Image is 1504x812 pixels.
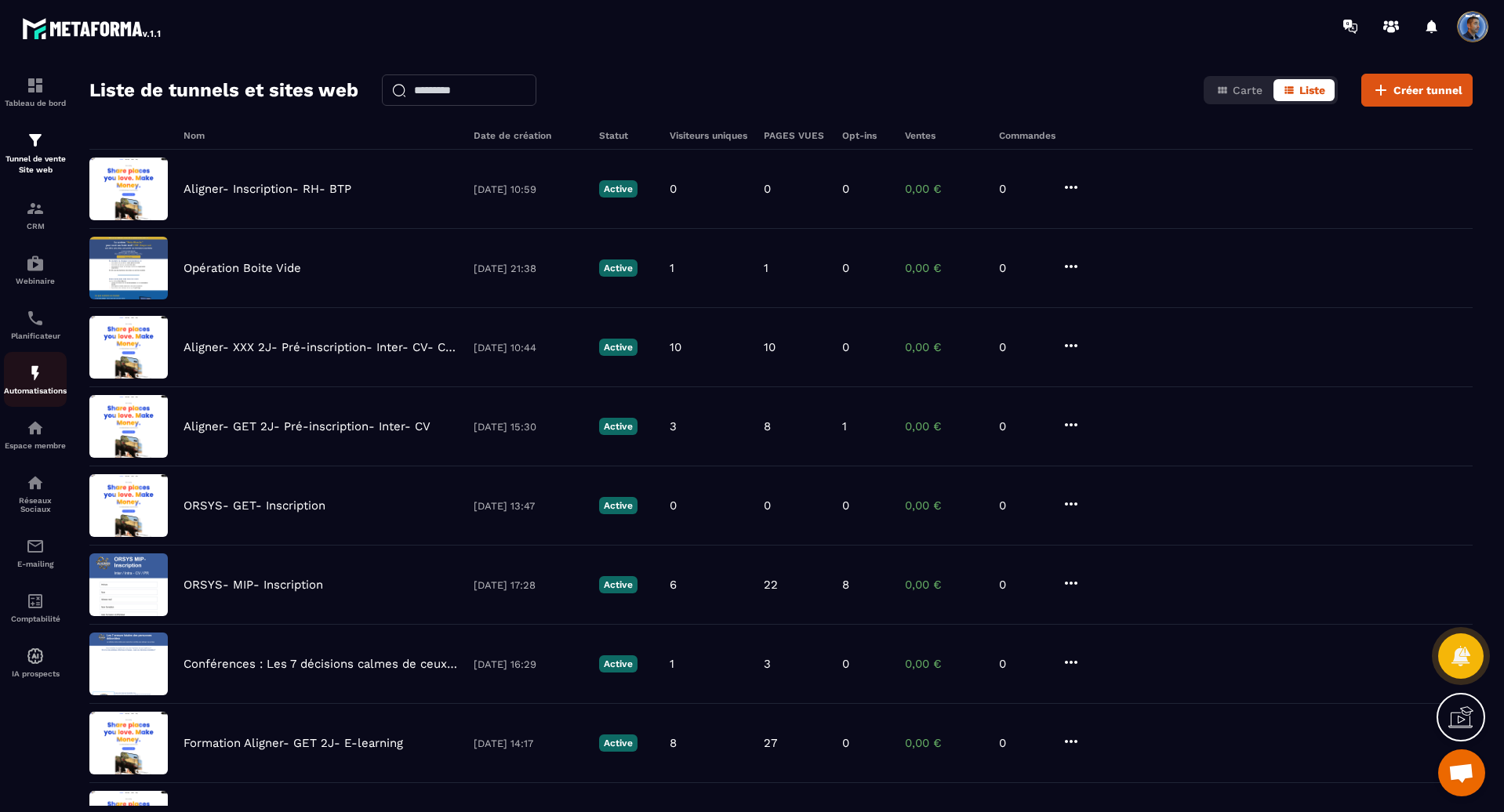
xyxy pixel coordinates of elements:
[183,182,351,196] p: Aligner- Inscription- RH- BTP
[474,263,583,274] p: [DATE] 21:38
[1273,79,1335,101] button: Liste
[4,614,67,623] p: Comptabilité
[842,736,849,750] p: 0
[183,419,430,433] p: Aligner- GET 2J- Pré-inscription- Inter- CV
[999,261,1046,275] p: 0
[4,441,67,450] p: Espace membre
[26,254,45,273] img: automations
[1233,84,1262,96] span: Carte
[670,130,748,141] h6: Visiteurs uniques
[474,658,583,670] p: [DATE] 16:29
[89,395,168,458] img: image
[26,592,45,611] img: accountant
[4,119,67,187] a: formationformationTunnel de vente Site web
[599,180,638,198] p: Active
[999,578,1046,592] p: 0
[26,76,45,95] img: formation
[599,259,638,277] p: Active
[89,712,168,774] img: image
[842,498,849,513] p: 0
[89,158,168,220] img: image
[4,462,67,525] a: social-networksocial-networkRéseaux Sociaux
[999,340,1046,354] p: 0
[999,130,1055,141] h6: Commandes
[4,297,67,352] a: schedulerschedulerPlanificateur
[183,736,403,750] p: Formation Aligner- GET 2J- E-learning
[26,131,45,150] img: formation
[4,525,67,580] a: emailemailE-mailing
[764,182,771,196] p: 0
[599,130,654,141] h6: Statut
[999,419,1046,433] p: 0
[842,419,847,433] p: 1
[905,578,983,592] p: 0,00 €
[89,316,168,379] img: image
[26,364,45,382] img: automations
[26,309,45,328] img: scheduler
[764,419,771,433] p: 8
[183,261,301,275] p: Opération Boite Vide
[474,738,583,749] p: [DATE] 14:17
[1393,82,1462,98] span: Créer tunnel
[1361,74,1473,107] button: Créer tunnel
[4,386,67,395] p: Automatisations
[599,339,638,356] p: Active
[4,669,67,678] p: IA prospects
[905,736,983,750] p: 0,00 €
[4,222,67,230] p: CRM
[4,187,67,242] a: formationformationCRM
[764,578,778,592] p: 22
[764,261,768,275] p: 1
[670,736,677,750] p: 8
[26,537,45,556] img: email
[764,736,777,750] p: 27
[1207,79,1272,101] button: Carte
[4,352,67,407] a: automationsautomationsAutomatisations
[842,130,889,141] h6: Opt-ins
[905,340,983,354] p: 0,00 €
[599,734,638,752] p: Active
[905,130,983,141] h6: Ventes
[842,578,849,592] p: 8
[183,657,458,671] p: Conférences : Les 7 décisions calmes de ceux que rien ne déborde
[4,580,67,635] a: accountantaccountantComptabilité
[670,340,681,354] p: 10
[26,199,45,218] img: formation
[670,261,674,275] p: 1
[4,242,67,297] a: automationsautomationsWebinaire
[4,64,67,119] a: formationformationTableau de bord
[599,497,638,514] p: Active
[905,419,983,433] p: 0,00 €
[599,576,638,593] p: Active
[89,74,358,106] h2: Liste de tunnels et sites web
[4,99,67,107] p: Tableau de bord
[89,633,168,695] img: image
[89,474,168,537] img: image
[764,498,771,513] p: 0
[842,182,849,196] p: 0
[4,154,67,176] p: Tunnel de vente Site web
[905,657,983,671] p: 0,00 €
[26,647,45,665] img: automations
[599,655,638,672] p: Active
[4,277,67,285] p: Webinaire
[670,498,677,513] p: 0
[474,342,583,353] p: [DATE] 10:44
[474,183,583,195] p: [DATE] 10:59
[4,332,67,340] p: Planificateur
[89,553,168,616] img: image
[474,500,583,512] p: [DATE] 13:47
[599,418,638,435] p: Active
[905,182,983,196] p: 0,00 €
[764,340,776,354] p: 10
[905,261,983,275] p: 0,00 €
[670,182,677,196] p: 0
[183,340,458,354] p: Aligner- XXX 2J- Pré-inscription- Inter- CV- Copy
[183,578,323,592] p: ORSYS- MIP- Inscription
[999,657,1046,671] p: 0
[999,498,1046,513] p: 0
[999,182,1046,196] p: 0
[26,473,45,492] img: social-network
[842,261,849,275] p: 0
[89,237,168,299] img: image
